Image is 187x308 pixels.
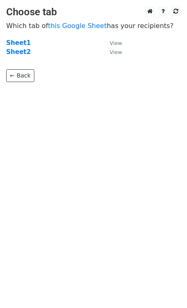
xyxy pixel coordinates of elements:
a: Sheet1 [6,39,31,47]
a: ← Back [6,69,34,82]
a: View [101,48,122,56]
small: View [110,49,122,55]
small: View [110,40,122,46]
a: this Google Sheet [48,22,107,30]
a: View [101,39,122,47]
h3: Choose tab [6,6,181,18]
p: Which tab of has your recipients? [6,21,181,30]
a: Sheet2 [6,48,31,56]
